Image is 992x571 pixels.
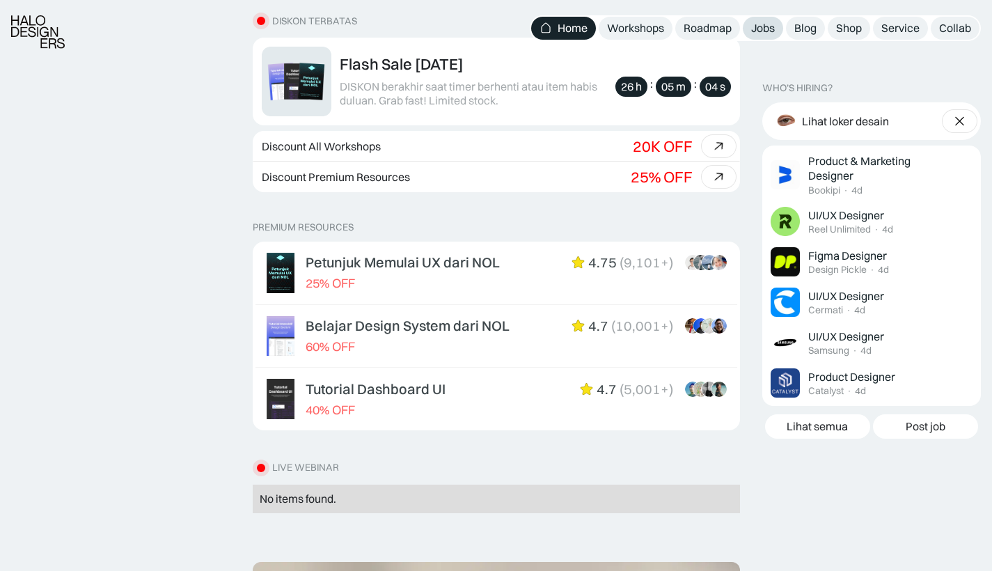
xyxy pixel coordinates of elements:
[874,224,879,235] div: ·
[794,21,817,36] div: Blog
[808,345,849,357] div: Samsung
[743,17,783,40] a: Jobs
[765,322,979,363] a: Job ImageUI/UX DesignerSamsung·4d
[558,21,588,36] div: Home
[771,368,800,398] img: Job Image
[860,345,872,357] div: 4d
[906,419,945,434] div: Post job
[588,318,608,334] div: 4.7
[621,79,642,94] div: 26 h
[873,17,928,40] a: Service
[306,381,446,398] div: Tutorial Dashboard UI
[306,276,355,291] div: 25% OFF
[306,340,355,354] div: 60% OFF
[847,385,852,397] div: ·
[620,254,624,271] div: (
[661,79,686,94] div: 05 m
[808,249,887,263] div: Figma Designer
[771,160,800,189] img: Job Image
[751,21,775,36] div: Jobs
[771,247,800,276] img: Job Image
[882,224,893,235] div: 4d
[340,55,464,73] div: Flash Sale [DATE]
[852,345,858,357] div: ·
[272,15,357,27] div: diskon terbatas
[611,318,615,334] div: (
[340,79,608,109] div: DISKON berakhir saat timer berhenti atau item habis duluan. Grab fast! Limited stock.
[765,363,979,403] a: Job ImageProduct DesignerCatalyst·4d
[306,403,355,418] div: 40% OFF
[253,162,740,192] a: Discount Premium Resources25% OFF
[765,148,979,201] a: Job ImageProduct & Marketing DesignerBookipi·4d
[620,381,624,398] div: (
[650,77,653,91] div: :
[694,77,697,91] div: :
[808,224,871,235] div: Reel Unlimited
[786,17,825,40] a: Blog
[765,282,979,322] a: Job ImageUI/UX DesignerCermati·4d
[828,17,870,40] a: Shop
[260,492,733,506] div: No items found.
[253,221,740,233] p: PREMIUM RESOURCES
[607,21,664,36] div: Workshops
[808,185,840,196] div: Bookipi
[869,264,875,276] div: ·
[588,254,617,271] div: 4.75
[306,318,510,334] div: Belajar Design System dari NOL
[939,21,971,36] div: Collab
[771,328,800,357] img: Job Image
[624,381,669,398] div: 5,001+
[873,414,978,439] a: Post job
[631,168,693,186] div: 25% OFF
[846,304,851,316] div: ·
[765,414,870,439] a: Lihat semua
[255,370,737,428] a: Tutorial Dashboard UI40% OFF4.7(5,001+)
[808,208,884,223] div: UI/UX Designer
[669,381,673,398] div: )
[843,185,849,196] div: ·
[854,304,865,316] div: 4d
[624,254,669,271] div: 9,101+
[705,79,725,94] div: 04 s
[253,131,740,162] a: Discount All Workshops20K OFF
[669,318,673,334] div: )
[771,207,800,236] img: Job Image
[669,254,673,271] div: )
[787,419,848,434] div: Lihat semua
[262,171,410,184] div: Discount Premium Resources
[599,17,672,40] a: Workshops
[684,21,732,36] div: Roadmap
[808,264,867,276] div: Design Pickle
[851,185,863,196] div: 4d
[531,17,596,40] a: Home
[615,318,669,334] div: 10,001+
[765,201,979,242] a: Job ImageUI/UX DesignerReel Unlimited·4d
[808,154,944,183] div: Product & Marketing Designer
[306,254,500,271] div: Petunjuk Memulai UX dari NOL
[808,385,844,397] div: Catalyst
[808,370,895,384] div: Product Designer
[855,385,866,397] div: 4d
[255,244,737,302] a: Petunjuk Memulai UX dari NOL25% OFF4.75(9,101+)
[836,21,862,36] div: Shop
[808,329,884,344] div: UI/UX Designer
[808,289,884,304] div: UI/UX Designer
[633,137,693,155] div: 20K OFF
[597,381,617,398] div: 4.7
[262,140,381,153] div: Discount All Workshops
[881,21,920,36] div: Service
[808,304,843,316] div: Cermati
[272,462,339,474] div: LIVE WEBINAR
[762,82,833,94] div: WHO’S HIRING?
[878,264,889,276] div: 4d
[765,242,979,282] a: Job ImageFigma DesignerDesign Pickle·4d
[255,308,737,365] a: Belajar Design System dari NOL60% OFF4.7(10,001+)
[802,114,889,129] div: Lihat loker desain
[675,17,740,40] a: Roadmap
[771,288,800,317] img: Job Image
[931,17,979,40] a: Collab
